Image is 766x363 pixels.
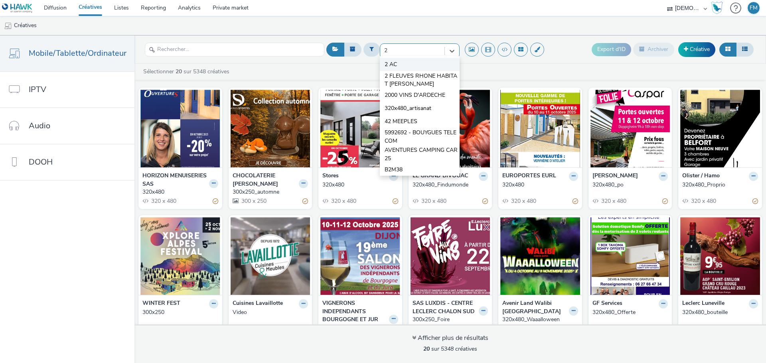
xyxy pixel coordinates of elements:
strong: Olister / Hamo [682,172,720,181]
a: 320x480 [502,181,578,189]
img: 300x250_Salon visual [320,217,400,295]
strong: SAS LUXDIS - CENTRE LECLERC CHALON SUD [413,299,477,316]
span: 300 x 250 [241,197,267,205]
span: 320 x 480 [421,197,446,205]
button: Grille [719,43,736,56]
strong: 20 [423,345,430,353]
span: 2 FLEUVES RHONE HABITAT [PERSON_NAME] [385,72,460,88]
div: Partiellement valide [752,197,758,205]
a: 320x480_bouteille [682,308,758,316]
span: 5992692 - BOUYGUES TELECOM [385,129,460,145]
strong: Leclerc Luneville [682,299,725,308]
strong: CHOCOLATERIE [PERSON_NAME] [233,172,297,188]
a: 300x250_automne [233,188,308,196]
span: Audio [29,120,50,131]
div: Partiellement valide [662,197,668,205]
img: 300x250_automne visual [231,90,310,167]
img: Video visual [231,217,310,295]
strong: HORIZON MENUISERIES SAS [142,172,207,188]
span: sur 5348 créatives [423,345,477,353]
strong: LE GRAND BIVOUAC [413,172,468,181]
span: 320x480_artisanat [385,104,431,112]
button: Export d'ID [592,43,631,56]
img: 320x480_Offerte visual [590,217,670,295]
a: 320x480_Offerte [592,308,668,316]
div: Afficher plus de résultats [412,334,488,343]
img: 320x480_bouteille visual [680,217,760,295]
div: FM [750,2,758,14]
div: 300x250 [142,308,215,316]
strong: VIGNERONS INDEPENDANTS BOURGOGNE ET JUR [322,299,387,324]
a: 320x480_po [592,181,668,189]
a: 320x480 [322,181,398,189]
img: 320x480 visual [500,90,580,167]
strong: WINTER FEST [142,299,180,308]
a: Créative [678,42,715,57]
span: 320 x 480 [150,197,176,205]
div: 320x480 [322,181,395,189]
strong: GF Services [592,299,622,308]
a: Sélectionner sur 5348 créatives [142,68,233,75]
a: 320x480 [142,188,218,196]
button: Archiver [633,43,674,56]
div: 320x480_Offerte [592,308,665,316]
strong: Cuisines Lavaillotte [233,299,283,308]
div: 320x480_po [592,181,665,189]
img: 320x480_Proprio visual [680,90,760,167]
div: Partiellement valide [482,197,488,205]
div: 320x480 [502,181,575,189]
a: Hawk Academy [711,2,726,14]
a: 320x480_Proprio [682,181,758,189]
div: 320x480_Waaalloween [502,316,575,324]
a: Video [233,308,308,316]
span: B2M38 [385,166,403,174]
div: Partiellement valide [302,197,308,205]
input: Rechercher... [145,43,324,57]
div: Partiellement valide [573,197,578,205]
span: 320 x 480 [330,197,356,205]
div: Partiellement valide [213,197,218,205]
span: IPTV [29,84,46,95]
img: undefined Logo [2,3,33,13]
span: 320 x 480 [600,197,626,205]
div: 320x480_Findumonde [413,181,485,189]
span: 2 AC [385,61,397,69]
img: Hawk Academy [711,2,723,14]
div: Partiellement valide [393,197,398,205]
span: Mobile/Tablette/Ordinateur [29,47,126,59]
img: mobile [4,22,12,30]
div: 320x480_Proprio [682,181,755,189]
div: 320x480_bouteille [682,308,755,316]
strong: Avenir Land Walibi [GEOGRAPHIC_DATA] [502,299,567,316]
strong: EUROPORTES EURL [502,172,556,181]
strong: Stores [322,172,339,181]
a: 300x250_Foire [413,316,488,324]
div: 320x480 [142,188,215,196]
a: 320x480_Findumonde [413,181,488,189]
div: 300x250_Foire [413,316,485,324]
img: 320x480 visual [140,90,220,167]
span: 42 MEEPLES [385,118,417,126]
img: 320x480_Waaalloween visual [500,217,580,295]
span: 320 x 480 [510,197,536,205]
img: 300x250 visual [140,217,220,295]
button: Liste [736,43,754,56]
strong: 20 [176,68,182,75]
a: 300x250_Salon [322,324,398,332]
img: 320x480 visual [320,90,400,167]
span: 2000 VINS D'ARDECHE [385,91,445,99]
strong: [PERSON_NAME] [592,172,638,181]
a: 320x480_Waaalloween [502,316,578,324]
div: Video [233,308,305,316]
span: AVENTURES CAMPING CAR 25 [385,146,460,163]
img: 300x250_Foire visual [411,217,490,295]
div: 300x250_automne [233,188,305,196]
span: DOOH [29,156,53,168]
div: 300x250_Salon [322,324,395,332]
a: 300x250 [142,308,218,316]
img: 320x480_po visual [590,90,670,167]
span: 320 x 480 [690,197,716,205]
